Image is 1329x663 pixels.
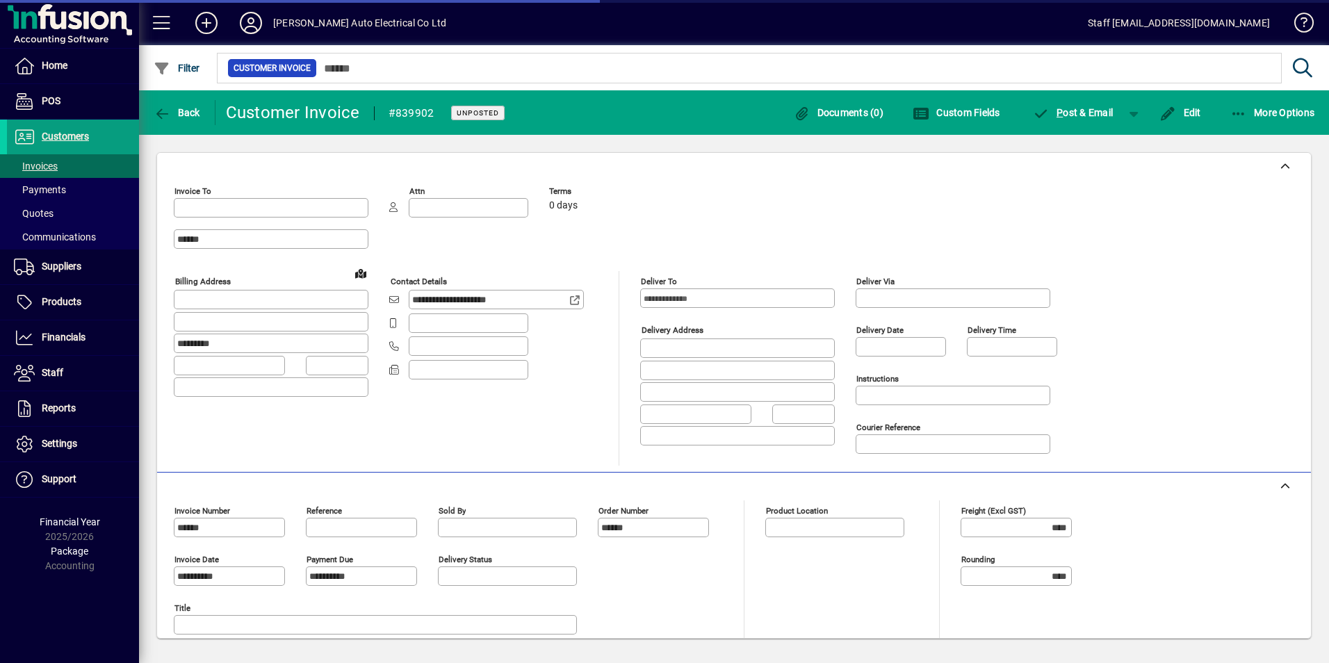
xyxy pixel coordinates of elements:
span: POS [42,95,60,106]
a: Reports [7,391,139,426]
button: Filter [150,56,204,81]
span: Communications [14,231,96,243]
a: Suppliers [7,249,139,284]
button: More Options [1227,100,1319,125]
span: Custom Fields [913,107,1000,118]
a: Invoices [7,154,139,178]
mat-label: Invoice date [174,555,219,564]
span: Invoices [14,161,58,172]
span: More Options [1230,107,1315,118]
app-page-header-button: Back [139,100,215,125]
div: Staff [EMAIL_ADDRESS][DOMAIN_NAME] [1088,12,1270,34]
mat-label: Invoice number [174,506,230,516]
mat-label: Payment due [307,555,353,564]
mat-label: Title [174,603,190,613]
span: Filter [154,63,200,74]
mat-label: Product location [766,506,828,516]
mat-label: Delivery time [968,325,1016,335]
span: Suppliers [42,261,81,272]
span: Unposted [457,108,499,117]
span: Documents (0) [793,107,883,118]
span: ost & Email [1033,107,1114,118]
mat-label: Deliver To [641,277,677,286]
mat-label: Delivery date [856,325,904,335]
span: Edit [1159,107,1201,118]
span: Financial Year [40,516,100,527]
a: Home [7,49,139,83]
span: Terms [549,187,633,196]
mat-label: Invoice To [174,186,211,196]
a: Quotes [7,202,139,225]
span: Staff [42,367,63,378]
span: Settings [42,438,77,449]
mat-label: Freight (excl GST) [961,506,1026,516]
button: Custom Fields [909,100,1004,125]
a: POS [7,84,139,119]
mat-label: Sold by [439,506,466,516]
button: Back [150,100,204,125]
mat-label: Delivery status [439,555,492,564]
a: Settings [7,427,139,461]
a: Payments [7,178,139,202]
a: View on map [350,262,372,284]
span: Reports [42,402,76,414]
mat-label: Rounding [961,555,995,564]
mat-label: Instructions [856,374,899,384]
a: Staff [7,356,139,391]
a: Support [7,462,139,497]
a: Products [7,285,139,320]
span: Payments [14,184,66,195]
a: Financials [7,320,139,355]
div: Customer Invoice [226,101,360,124]
mat-label: Reference [307,506,342,516]
mat-label: Courier Reference [856,423,920,432]
span: 0 days [549,200,578,211]
span: Support [42,473,76,484]
a: Knowledge Base [1284,3,1312,48]
button: Documents (0) [790,100,887,125]
span: Back [154,107,200,118]
span: Customers [42,131,89,142]
button: Profile [229,10,273,35]
span: Products [42,296,81,307]
button: Post & Email [1026,100,1120,125]
mat-label: Order number [598,506,649,516]
mat-label: Deliver via [856,277,895,286]
button: Edit [1156,100,1205,125]
span: Package [51,546,88,557]
span: Customer Invoice [234,61,311,75]
button: Add [184,10,229,35]
span: Home [42,60,67,71]
span: Financials [42,331,85,343]
span: Quotes [14,208,54,219]
a: Communications [7,225,139,249]
div: [PERSON_NAME] Auto Electrical Co Ltd [273,12,446,34]
mat-label: Attn [409,186,425,196]
span: P [1057,107,1063,118]
div: #839902 [389,102,434,124]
